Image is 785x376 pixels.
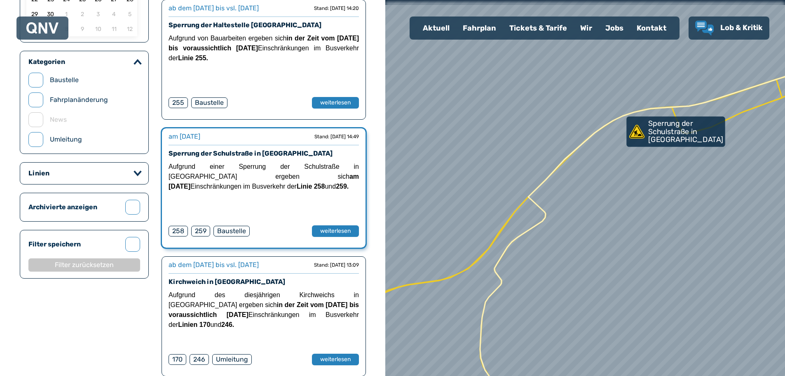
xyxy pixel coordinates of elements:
a: Lob & Kritik [695,21,763,35]
div: Baustelle [191,97,227,108]
span: Lob & Kritik [720,23,763,32]
div: 259 [191,226,210,236]
strong: 246. [221,321,234,328]
button: weiterlesen [312,354,359,365]
a: Sperrung der Haltestelle [GEOGRAPHIC_DATA] [169,21,321,29]
a: Kontakt [630,17,673,39]
span: 10.10.2025 [91,21,105,36]
strong: Linien 170 [178,321,210,328]
a: QNV Logo [26,20,59,36]
span: 30.09.2025 [43,7,58,21]
span: Aufgrund einer Sperrung der Schulstraße in [GEOGRAPHIC_DATA] ergeben sich Einschränkungen im Busv... [169,163,359,190]
span: 03.10.2025 [91,7,105,21]
span: Aufgrund von Bauarbeiten ergeben sich Einschränkungen im Busverkehr der [169,35,359,61]
div: ab dem [DATE] bis vsl. [DATE] [169,3,259,13]
label: Baustelle [50,75,79,85]
span: Aufgrund des diesjährigen Kirchweichs in [GEOGRAPHIC_DATA] ergeben sich Einschränkungen im Busver... [169,291,359,328]
div: 170 [169,354,186,365]
div: 258 [169,226,188,236]
div: Stand: [DATE] 14:49 [314,133,359,140]
div: Sperrung der Schulstraße in [GEOGRAPHIC_DATA] [629,117,719,146]
label: Fahrplanänderung [50,95,108,105]
label: Filter speichern [28,239,119,249]
span: 01.10.2025 [59,7,74,21]
div: Stand: [DATE] 13:09 [314,262,359,268]
a: Kirchweich in [GEOGRAPHIC_DATA] [169,278,285,286]
a: Fahrplan [456,17,503,39]
span: 05.10.2025 [123,7,137,21]
div: Baustelle [213,226,250,236]
strong: Linie 258 [297,183,325,190]
div: Stand: [DATE] 14:20 [314,5,359,12]
a: Jobs [599,17,630,39]
img: QNV Logo [26,22,59,34]
a: Wir [574,17,599,39]
a: Sperrung der Schulstraße in [GEOGRAPHIC_DATA] [626,116,725,147]
a: Aktuell [416,17,456,39]
button: weiterlesen [312,225,359,237]
strong: 259. [336,183,349,190]
div: ab dem [DATE] bis vsl. [DATE] [169,260,259,270]
span: 09.10.2025 [75,21,89,36]
label: Umleitung [50,135,82,144]
div: am [DATE] [169,132,200,142]
a: Tickets & Tarife [503,17,574,39]
div: 255 [169,97,188,108]
span: 11.10.2025 [107,21,121,36]
button: weiterlesen [312,97,359,109]
legend: Kategorien [28,58,65,66]
legend: Linien [28,169,49,177]
span: 04.10.2025 [107,7,121,21]
label: News [50,115,67,125]
span: 12.10.2025 [123,21,137,36]
p: Sperrung der Schulstraße in [GEOGRAPHIC_DATA] [648,120,724,144]
div: 246 [190,354,209,365]
div: Umleitung [212,354,252,365]
span: 02.10.2025 [75,7,89,21]
a: Sperrung der Schulstraße in [GEOGRAPHIC_DATA] [169,149,333,157]
span: 29.09.2025 [28,7,42,21]
strong: Linie 255. [178,54,208,61]
label: Archivierte anzeigen [28,202,119,212]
